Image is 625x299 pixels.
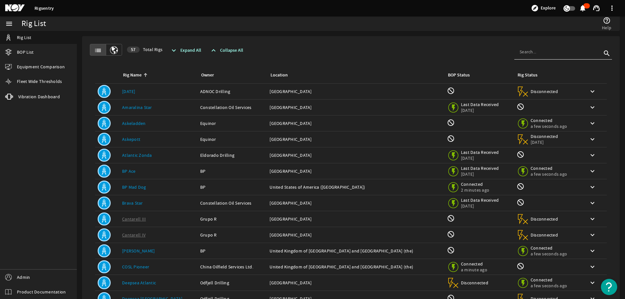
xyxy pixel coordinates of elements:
[589,231,596,239] mat-icon: keyboard_arrow_down
[201,72,214,79] div: Owner
[531,277,567,283] span: Connected
[200,152,264,158] div: Eldorado Drilling
[528,3,558,13] button: Explore
[448,72,470,79] div: BOP Status
[447,119,455,127] mat-icon: BOP Monitoring not available for this rig
[603,17,611,24] mat-icon: help_outline
[531,117,567,123] span: Connected
[270,168,441,174] div: [GEOGRAPHIC_DATA]
[601,279,617,295] button: Open Resource Center
[531,245,567,251] span: Connected
[270,248,441,254] div: United Kingdom of [GEOGRAPHIC_DATA] and [GEOGRAPHIC_DATA] (the)
[461,203,499,209] span: [DATE]
[200,168,264,174] div: BP
[18,93,60,100] span: Vibration Dashboard
[122,152,152,158] a: Atlantic Zonda
[447,135,455,143] mat-icon: BOP Monitoring not available for this rig
[589,215,596,223] mat-icon: keyboard_arrow_down
[17,274,30,280] span: Admin
[170,47,178,54] mat-icon: expand_more
[220,47,243,54] span: Collapse All
[461,280,489,286] span: Disconnected
[200,264,264,270] div: China Oilfield Services Ltd.
[270,216,441,222] div: [GEOGRAPHIC_DATA]
[589,88,596,95] mat-icon: keyboard_arrow_down
[531,171,567,177] span: a few seconds ago
[461,267,489,273] span: a minute ago
[270,72,439,79] div: Location
[270,184,441,190] div: United States of America ([GEOGRAPHIC_DATA])
[127,46,162,53] span: Total Rigs
[200,88,264,95] div: ADNOC Drilling
[270,136,441,143] div: [GEOGRAPHIC_DATA]
[122,232,146,238] a: Cantarell IV
[517,183,524,190] mat-icon: Rig Monitoring not available for this rig
[531,88,558,94] span: Disconnected
[602,24,611,31] span: Help
[461,197,499,203] span: Last Data Received
[270,152,441,158] div: [GEOGRAPHIC_DATA]
[200,248,264,254] div: BP
[122,120,146,126] a: Askeladden
[589,183,596,191] mat-icon: keyboard_arrow_down
[589,263,596,271] mat-icon: keyboard_arrow_down
[17,34,31,41] span: Rig List
[122,280,156,286] a: Deepsea Atlantic
[589,167,596,175] mat-icon: keyboard_arrow_down
[447,246,455,254] mat-icon: BOP Monitoring not available for this rig
[270,264,441,270] div: United Kingdom of [GEOGRAPHIC_DATA] and [GEOGRAPHIC_DATA] (the)
[579,4,587,12] mat-icon: notifications
[461,181,489,187] span: Connected
[531,165,567,171] span: Connected
[589,119,596,127] mat-icon: keyboard_arrow_down
[531,123,567,129] span: a few seconds ago
[517,151,524,158] mat-icon: Rig Monitoring not available for this rig
[200,184,264,190] div: BP
[592,4,600,12] mat-icon: support_agent
[200,120,264,127] div: Equinor
[531,4,539,12] mat-icon: explore
[21,20,46,27] div: Rig List
[180,47,201,54] span: Expand All
[531,216,558,222] span: Disconnected
[589,199,596,207] mat-icon: keyboard_arrow_down
[122,216,146,222] a: Cantarell III
[589,103,596,111] mat-icon: keyboard_arrow_down
[122,136,140,142] a: Askepott
[541,5,556,11] span: Explore
[122,168,136,174] a: BP Ace
[447,214,455,222] mat-icon: BOP Monitoring not available for this rig
[200,279,264,286] div: Odfjell Drilling
[5,93,13,101] mat-icon: vibration
[270,104,441,111] div: [GEOGRAPHIC_DATA]
[200,136,264,143] div: Equinor
[35,5,54,11] a: Rigsentry
[271,72,288,79] div: Location
[461,107,499,113] span: [DATE]
[531,232,558,238] span: Disconnected
[589,151,596,159] mat-icon: keyboard_arrow_down
[122,88,135,94] a: [DATE]
[123,72,142,79] div: Rig Name
[461,187,489,193] span: 2 minutes ago
[270,279,441,286] div: [GEOGRAPHIC_DATA]
[122,104,152,110] a: Amaralina Star
[461,102,499,107] span: Last Data Received
[17,49,34,55] span: BOP List
[531,251,567,257] span: a few seconds ago
[270,120,441,127] div: [GEOGRAPHIC_DATA]
[520,48,602,55] input: Search...
[122,200,143,206] a: Brava Star
[270,232,441,238] div: [GEOGRAPHIC_DATA]
[5,20,13,28] mat-icon: menu
[531,283,567,289] span: a few seconds ago
[589,135,596,143] mat-icon: keyboard_arrow_down
[122,248,155,254] a: [PERSON_NAME]
[517,262,524,270] mat-icon: Rig Monitoring not available for this rig
[461,165,499,171] span: Last Data Received
[127,47,140,53] div: 57
[517,198,524,206] mat-icon: Rig Monitoring not available for this rig
[207,45,246,56] button: Collapse All
[447,87,455,95] mat-icon: BOP Monitoring not available for this rig
[604,0,620,16] button: more_vert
